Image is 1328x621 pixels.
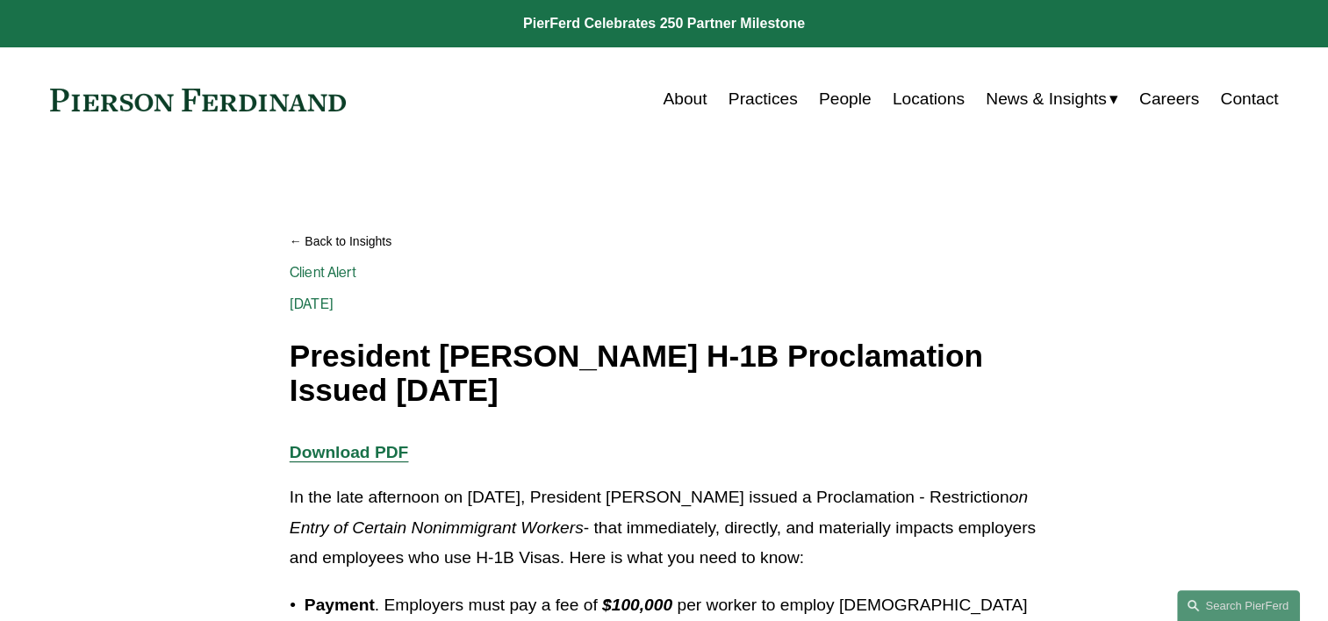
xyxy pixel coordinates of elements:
a: About [663,82,707,116]
em: on Entry of Certain Nonimmigrant Workers [290,488,1032,537]
a: Client Alert [290,264,356,281]
a: Locations [893,82,965,116]
em: $100,000 [602,596,672,614]
h1: President [PERSON_NAME] H-1B Proclamation Issued [DATE] [290,339,1038,407]
a: Download PDF [290,443,408,461]
a: Search this site [1177,590,1300,621]
strong: Payment [305,596,375,614]
a: Back to Insights [290,226,1038,257]
p: In the late afternoon on [DATE], President [PERSON_NAME] issued a Proclamation - Restriction - th... [290,482,1038,574]
span: [DATE] [290,296,334,312]
a: Contact [1220,82,1278,116]
a: folder dropdown [986,82,1118,116]
a: Careers [1139,82,1199,116]
a: Practices [729,82,798,116]
a: People [819,82,872,116]
span: News & Insights [986,84,1107,115]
